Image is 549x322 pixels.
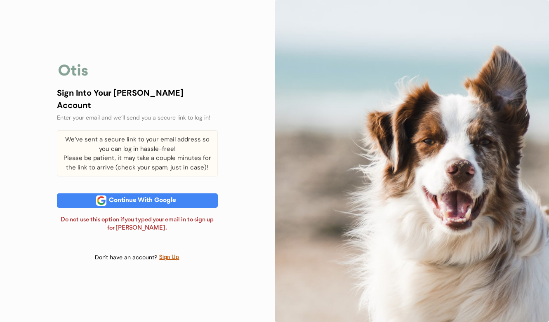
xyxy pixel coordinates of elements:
div: Continue With Google [106,197,179,204]
div: Don't have an account? [95,254,159,262]
div: Sign Up [159,253,179,262]
div: We’ve sent a secure link to your email address so you can log in hassle-free! Please be patient, ... [57,130,218,176]
div: Do not use this option if you typed your email in to sign up for [PERSON_NAME]. [57,216,218,232]
div: Sign Into Your [PERSON_NAME] Account [57,87,218,111]
div: Enter your email and we’ll send you a secure link to log in! [57,113,218,122]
